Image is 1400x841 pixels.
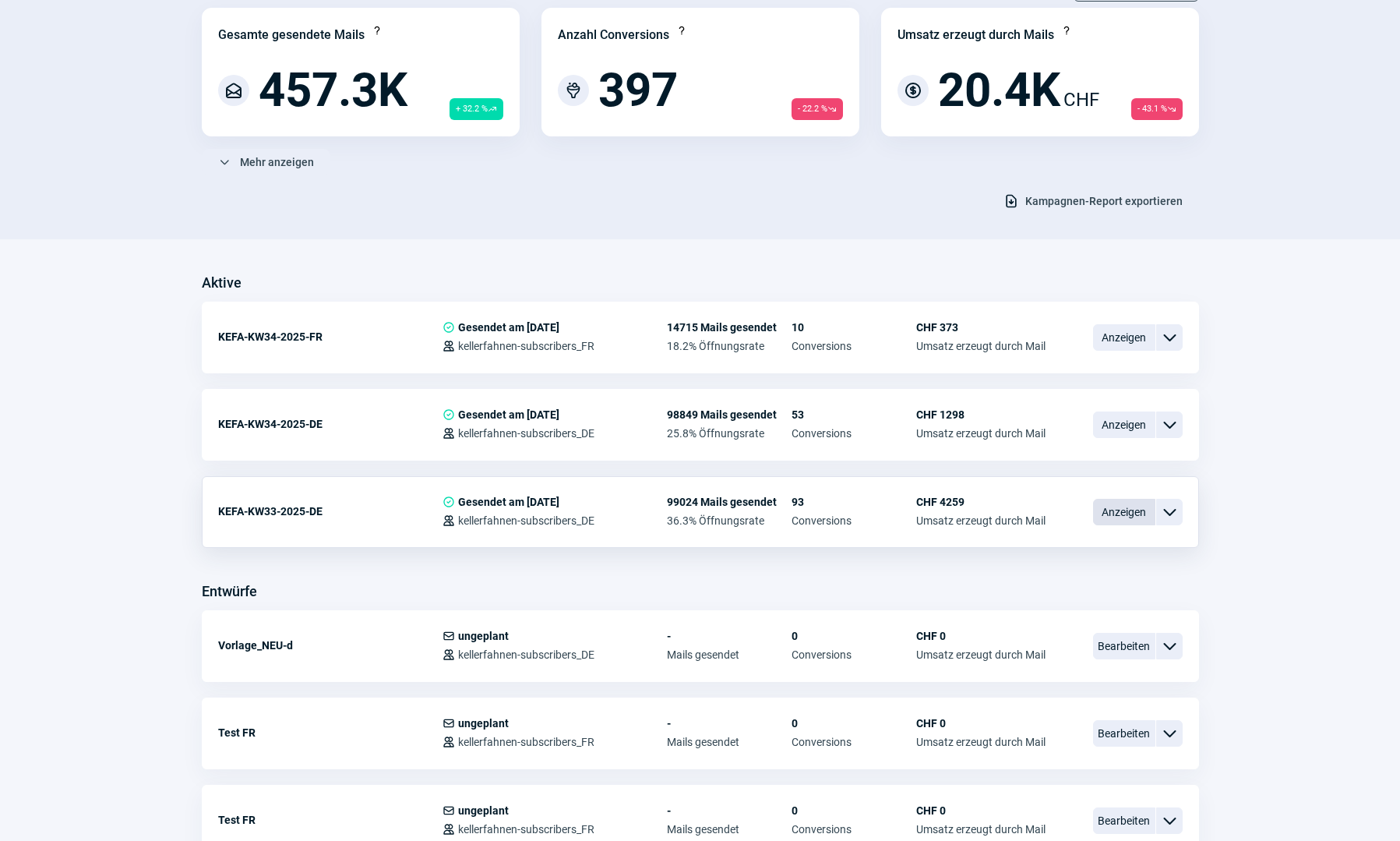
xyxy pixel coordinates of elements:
[218,496,443,527] div: KEFA-KW33-2025-DE
[558,26,669,44] div: Anzahl Conversions
[667,736,792,748] span: Mails gesendet
[667,340,792,352] span: 18.2% Öffnungsrate
[792,340,916,352] span: Conversions
[792,321,916,334] span: 10
[916,427,1046,440] span: Umsatz erzeugt durch Mail
[458,648,594,661] span: kellerfahnen-subscribers_DE
[1093,412,1155,438] span: Anzeigen
[916,340,1046,352] span: Umsatz erzeugt durch Mail
[458,340,594,352] span: kellerfahnen-subscribers_FR
[1093,324,1155,351] span: Anzeigen
[1093,499,1155,525] span: Anzeigen
[458,496,559,508] span: Gesendet am [DATE]
[667,514,792,527] span: 36.3% Öffnungsrate
[1025,189,1183,214] span: Kampagnen-Report exportieren
[792,648,916,661] span: Conversions
[792,98,843,120] span: - 22.2 %
[218,408,443,440] div: KEFA-KW34-2025-DE
[667,823,792,836] span: Mails gesendet
[458,804,509,817] span: ungeplant
[1063,86,1099,114] span: CHF
[598,67,678,114] span: 397
[1093,807,1155,834] span: Bearbeiten
[458,823,594,836] span: kellerfahnen-subscribers_FR
[916,823,1046,836] span: Umsatz erzeugt durch Mail
[792,804,916,817] span: 0
[916,736,1046,748] span: Umsatz erzeugt durch Mail
[916,804,1046,817] span: CHF 0
[916,630,1046,642] span: CHF 0
[916,514,1046,527] span: Umsatz erzeugt durch Mail
[916,408,1046,421] span: CHF 1298
[458,514,594,527] span: kellerfahnen-subscribers_DE
[218,804,443,836] div: Test FR
[938,67,1060,114] span: 20.4K
[667,496,792,508] span: 99024 Mails gesendet
[792,514,916,527] span: Conversions
[667,427,792,440] span: 25.8% Öffnungsrate
[792,427,916,440] span: Conversions
[1093,720,1155,747] span: Bearbeiten
[458,717,509,730] span: ungeplant
[667,648,792,661] span: Mails gesendet
[259,67,407,114] span: 457.3K
[916,321,1046,334] span: CHF 373
[240,150,314,175] span: Mehr anzeigen
[218,717,443,748] div: Test FR
[667,630,792,642] span: -
[897,26,1054,44] div: Umsatz erzeugt durch Mails
[450,98,503,120] span: + 32.2 %
[667,804,792,817] span: -
[792,630,916,642] span: 0
[218,630,443,661] div: Vorlage_NEU-d
[218,321,443,352] div: KEFA-KW34-2025-FR
[667,408,792,421] span: 98849 Mails gesendet
[792,496,916,508] span: 93
[792,408,916,421] span: 53
[916,648,1046,661] span: Umsatz erzeugt durch Mail
[458,736,594,748] span: kellerfahnen-subscribers_FR
[792,717,916,730] span: 0
[202,149,330,175] button: Mehr anzeigen
[458,427,594,440] span: kellerfahnen-subscribers_DE
[792,736,916,748] span: Conversions
[202,270,242,295] h3: Aktive
[987,188,1199,214] button: Kampagnen-Report exportieren
[916,496,1046,508] span: CHF 4259
[792,823,916,836] span: Conversions
[916,717,1046,730] span: CHF 0
[667,717,792,730] span: -
[667,321,792,334] span: 14715 Mails gesendet
[1131,98,1183,120] span: - 43.1 %
[1093,633,1155,659] span: Bearbeiten
[218,26,365,44] div: Gesamte gesendete Mails
[202,579,257,604] h3: Entwürfe
[458,321,559,334] span: Gesendet am [DATE]
[458,408,559,421] span: Gesendet am [DATE]
[458,630,509,642] span: ungeplant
